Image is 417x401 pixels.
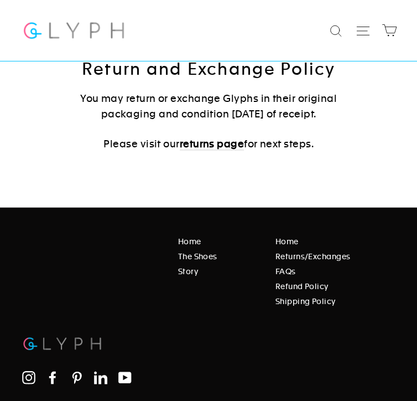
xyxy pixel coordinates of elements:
strong: returns page [180,138,244,150]
img: Glyph [22,332,102,355]
p: Return and Exchange Policy [71,58,346,80]
img: Glyph [22,16,126,45]
a: Home [178,235,259,248]
a: Returns/Exchanges [275,250,391,263]
a: The Shoes [178,250,259,263]
a: Shipping Policy [275,295,391,307]
a: Home [275,235,391,248]
a: returns page [180,138,244,151]
iframe: Glyph - Referral program [402,153,417,249]
a: Story [178,265,259,277]
p: You may return or exchange Glyphs in their original packaging and condition [DATE] of receipt. [71,91,346,123]
a: Refund Policy [275,280,391,292]
p: Please visit our for next steps. [71,136,346,152]
a: FAQs [275,265,391,277]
